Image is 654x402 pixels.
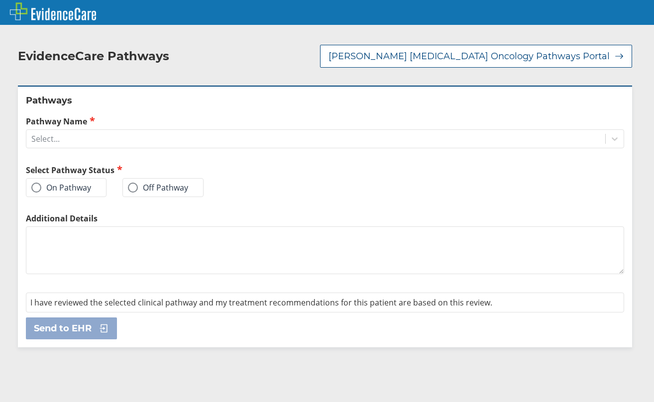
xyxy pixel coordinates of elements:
h2: Pathways [26,95,624,106]
span: Send to EHR [34,322,92,334]
span: I have reviewed the selected clinical pathway and my treatment recommendations for this patient a... [30,297,492,308]
label: Additional Details [26,213,624,224]
img: EvidenceCare [10,2,96,20]
button: Send to EHR [26,317,117,339]
label: Pathway Name [26,115,624,127]
h2: EvidenceCare Pathways [18,49,169,64]
button: [PERSON_NAME] [MEDICAL_DATA] Oncology Pathways Portal [320,45,632,68]
div: Select... [31,133,60,144]
h2: Select Pathway Status [26,164,321,176]
label: On Pathway [31,183,91,193]
span: [PERSON_NAME] [MEDICAL_DATA] Oncology Pathways Portal [328,50,610,62]
label: Off Pathway [128,183,188,193]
